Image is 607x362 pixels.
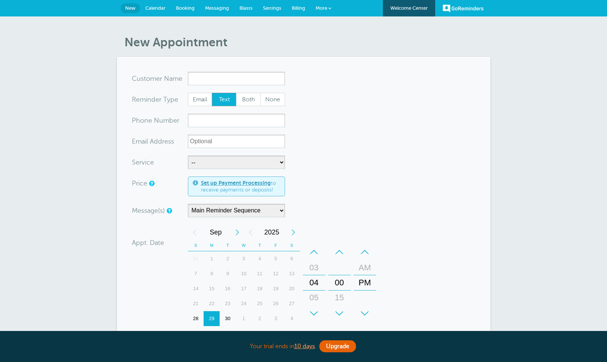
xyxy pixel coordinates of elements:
[292,5,305,11] span: Billing
[236,311,252,326] div: Wednesday, October 1
[121,3,140,13] a: New
[188,266,204,281] div: Sunday, September 7
[220,251,236,266] div: Tuesday, September 2
[188,296,204,311] div: 21
[132,72,188,85] div: ame
[220,311,236,326] div: Tuesday, September 30
[236,251,252,266] div: Wednesday, September 3
[252,281,268,296] div: Thursday, September 18
[284,240,300,251] th: S
[188,135,285,148] input: Optional
[252,326,268,341] div: Thursday, October 9
[305,260,323,275] div: 03
[305,275,323,290] div: 04
[305,290,323,305] div: 05
[284,251,300,266] div: 6
[356,260,374,275] div: AM
[204,311,220,326] div: Today, Monday, September 29
[268,311,284,326] div: Friday, October 3
[328,245,351,321] div: Minutes
[204,281,220,296] div: 15
[149,181,154,186] a: An optional price for the appointment. If you set a price, you can include a payment link in your...
[145,5,165,11] span: Calendar
[252,326,268,341] div: 9
[236,326,252,341] div: 8
[204,251,220,266] div: Monday, September 1
[268,266,284,281] div: Friday, September 12
[230,225,244,240] div: Next Month
[132,207,165,214] label: Message(s)
[236,296,252,311] div: 24
[356,275,374,290] div: PM
[188,93,212,106] span: Email
[220,326,236,341] div: 7
[188,326,204,341] div: 5
[268,296,284,311] div: Friday, September 26
[236,251,252,266] div: 3
[220,296,236,311] div: Tuesday, September 23
[252,296,268,311] div: Thursday, September 25
[204,251,220,266] div: 1
[201,225,230,240] span: September
[252,311,268,326] div: Thursday, October 2
[268,311,284,326] div: 3
[204,240,220,251] th: M
[201,180,271,186] a: Set up Payment Processing
[268,240,284,251] th: F
[331,305,349,320] div: 30
[252,251,268,266] div: Thursday, September 4
[284,266,300,281] div: 13
[188,281,204,296] div: 14
[132,180,147,187] label: Price
[284,296,300,311] div: Saturday, September 27
[220,281,236,296] div: Tuesday, September 16
[236,326,252,341] div: Wednesday, October 8
[268,281,284,296] div: 19
[188,225,201,240] div: Previous Month
[144,75,169,82] span: tomer N
[236,93,261,106] label: Both
[268,326,284,341] div: Friday, October 10
[132,239,164,246] label: Appt. Date
[284,326,300,341] div: 11
[212,93,236,106] span: Text
[220,266,236,281] div: Tuesday, September 9
[201,180,280,193] span: to receive payments or deposits!
[188,311,204,326] div: 28
[244,225,257,240] div: Previous Year
[252,266,268,281] div: Thursday, September 11
[188,251,204,266] div: 31
[145,138,162,145] span: il Add
[220,251,236,266] div: 2
[204,326,220,341] div: Monday, October 6
[268,251,284,266] div: 5
[188,240,204,251] th: S
[220,240,236,251] th: T
[220,266,236,281] div: 9
[204,266,220,281] div: Monday, September 8
[236,93,260,106] span: Both
[204,296,220,311] div: 22
[284,266,300,281] div: Saturday, September 13
[220,311,236,326] div: 30
[124,35,490,49] h1: New Appointment
[220,281,236,296] div: 16
[284,326,300,341] div: Saturday, October 11
[204,266,220,281] div: 8
[284,281,300,296] div: Saturday, September 20
[294,343,315,350] a: 10 days
[316,5,327,11] span: More
[132,117,144,124] span: Pho
[252,240,268,251] th: T
[236,266,252,281] div: Wednesday, September 10
[252,266,268,281] div: 11
[132,159,154,166] label: Service
[188,93,213,106] label: Email
[188,311,204,326] div: Sunday, September 28
[188,296,204,311] div: Sunday, September 21
[236,311,252,326] div: 1
[305,305,323,320] div: 06
[204,326,220,341] div: 6
[287,225,300,240] div: Next Year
